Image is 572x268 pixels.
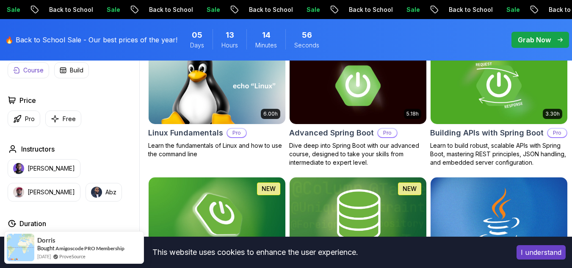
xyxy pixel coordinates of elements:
p: NEW [403,185,417,193]
p: NEW [262,185,276,193]
p: Pro [378,129,397,137]
span: Seconds [294,41,319,50]
p: Back to School [235,6,293,14]
h2: Instructors [21,144,55,154]
p: [PERSON_NAME] [28,188,75,196]
p: Sale [93,6,120,14]
p: Free [63,115,76,123]
p: Pro [227,129,246,137]
p: 6.00h [263,111,278,117]
button: Course [8,62,49,78]
h2: Duration [19,218,46,229]
img: instructor img [91,187,102,198]
span: 5 Days [192,29,202,41]
p: Learn the fundamentals of Linux and how to use the command line [148,141,286,158]
p: 3.30h [545,111,560,117]
p: 5.18h [406,111,419,117]
span: [DATE] [37,253,51,260]
h2: Price [19,95,36,105]
a: Amigoscode PRO Membership [55,245,124,251]
p: Build [70,66,83,75]
p: Sale [392,6,420,14]
span: Bought [37,245,55,251]
p: Dive deep into Spring Boot with our advanced course, designed to take your skills from intermedia... [289,141,427,167]
span: Dorris [37,237,55,244]
h2: Advanced Spring Boot [289,127,374,139]
img: Spring Data JPA card [290,177,426,254]
p: Pro [548,129,566,137]
a: ProveSource [59,253,86,260]
h2: Linux Fundamentals [148,127,223,139]
p: Sale [293,6,320,14]
span: 14 Minutes [262,29,271,41]
button: Build [54,62,89,78]
p: Abz [105,188,116,196]
span: Days [190,41,204,50]
img: Spring Boot for Beginners card [149,177,285,254]
span: Minutes [255,41,277,50]
a: Linux Fundamentals card6.00hLinux FundamentalsProLearn the fundamentals of Linux and how to use t... [148,47,286,158]
p: Sale [492,6,519,14]
p: Pro [25,115,35,123]
p: Sale [193,6,220,14]
span: Hours [221,41,238,50]
img: instructor img [13,163,24,174]
p: Grab Now [518,35,551,45]
img: Advanced Spring Boot card [290,47,426,124]
div: This website uses cookies to enhance the user experience. [6,243,504,262]
img: Linux Fundamentals card [149,47,285,124]
button: Pro [8,111,40,127]
a: Building APIs with Spring Boot card3.30hBuilding APIs with Spring BootProLearn to build robust, s... [430,47,568,167]
img: instructor img [13,187,24,198]
button: instructor imgAbz [86,183,122,202]
p: 🔥 Back to School Sale - Our best prices of the year! [5,35,177,45]
p: Back to School [335,6,392,14]
img: Java for Beginners card [431,177,567,254]
p: Back to School [35,6,93,14]
img: provesource social proof notification image [7,234,34,261]
h2: Building APIs with Spring Boot [430,127,544,139]
span: 13 Hours [226,29,234,41]
button: Accept cookies [517,245,566,260]
img: Building APIs with Spring Boot card [431,47,567,124]
button: instructor img[PERSON_NAME] [8,159,80,178]
button: instructor img[PERSON_NAME] [8,183,80,202]
button: Free [45,111,81,127]
p: [PERSON_NAME] [28,164,75,173]
a: Advanced Spring Boot card5.18hAdvanced Spring BootProDive deep into Spring Boot with our advanced... [289,47,427,167]
p: Back to School [435,6,492,14]
span: 56 Seconds [302,29,312,41]
p: Course [23,66,44,75]
p: Learn to build robust, scalable APIs with Spring Boot, mastering REST principles, JSON handling, ... [430,141,568,167]
p: Back to School [135,6,193,14]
